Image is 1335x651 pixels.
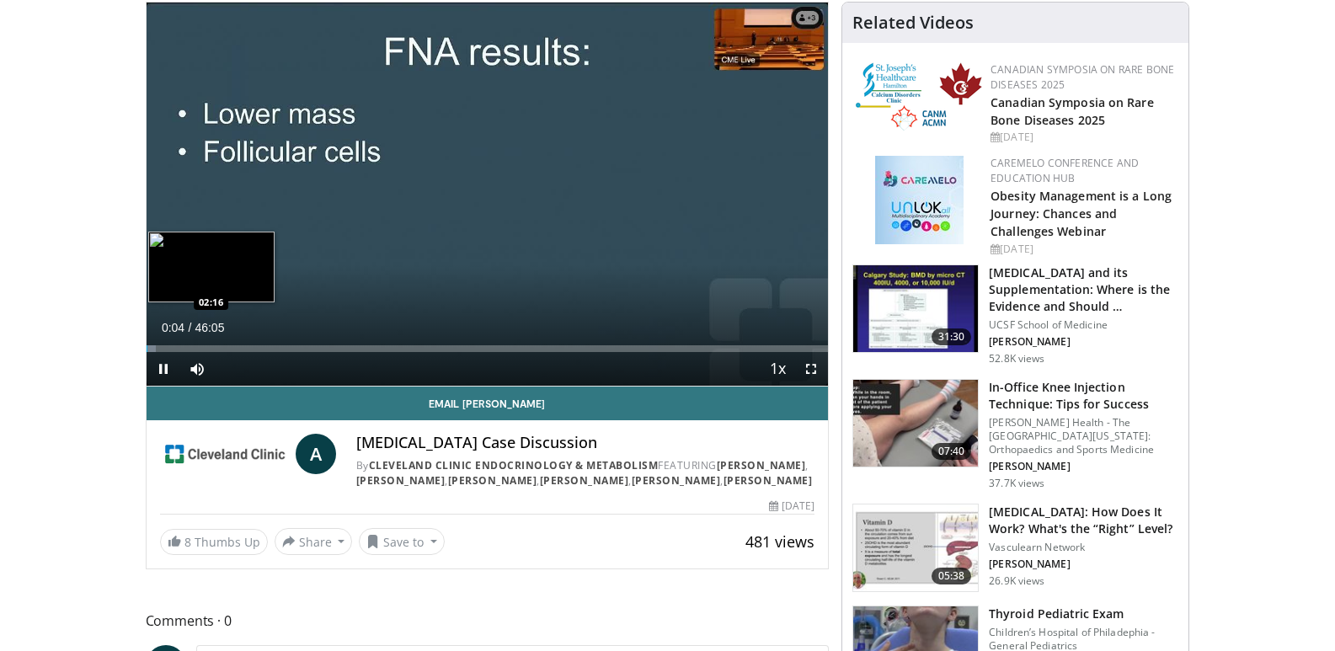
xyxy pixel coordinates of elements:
[875,156,964,244] img: 45df64a9-a6de-482c-8a90-ada250f7980c.png.150x105_q85_autocrop_double_scale_upscale_version-0.2.jpg
[989,558,1178,571] p: [PERSON_NAME]
[356,434,814,452] h4: [MEDICAL_DATA] Case Discussion
[146,610,830,632] span: Comments 0
[989,352,1044,366] p: 52.8K views
[991,242,1175,257] div: [DATE]
[989,504,1178,537] h3: [MEDICAL_DATA]: How Does It Work? What's the “Right” Level?
[275,528,353,555] button: Share
[989,379,1178,413] h3: In-Office Knee Injection Technique: Tips for Success
[989,574,1044,588] p: 26.9K views
[991,156,1139,185] a: CaReMeLO Conference and Education Hub
[853,504,978,592] img: 8daf03b8-df50-44bc-88e2-7c154046af55.150x105_q85_crop-smart_upscale.jpg
[148,232,275,302] img: image.jpeg
[632,473,721,488] a: [PERSON_NAME]
[853,380,978,467] img: 9b54ede4-9724-435c-a780-8950048db540.150x105_q85_crop-smart_upscale.jpg
[932,328,972,345] span: 31:30
[989,335,1178,349] p: [PERSON_NAME]
[989,541,1178,554] p: Vasculearn Network
[991,188,1172,239] a: Obesity Management is a Long Journey: Chances and Challenges Webinar
[184,534,191,550] span: 8
[856,62,982,131] img: 59b7dea3-8883-45d6-a110-d30c6cb0f321.png.150x105_q85_autocrop_double_scale_upscale_version-0.2.png
[991,62,1174,92] a: Canadian Symposia on Rare Bone Diseases 2025
[359,528,445,555] button: Save to
[147,3,829,387] video-js: Video Player
[717,458,806,472] a: [PERSON_NAME]
[296,434,336,474] a: A
[189,321,192,334] span: /
[769,499,814,514] div: [DATE]
[540,473,629,488] a: [PERSON_NAME]
[162,321,184,334] span: 0:04
[180,352,214,386] button: Mute
[991,94,1154,128] a: Canadian Symposia on Rare Bone Diseases 2025
[147,345,829,352] div: Progress Bar
[852,264,1178,366] a: 31:30 [MEDICAL_DATA] and its Supplementation: Where is the Evidence and Should … UCSF School of M...
[852,504,1178,593] a: 05:38 [MEDICAL_DATA]: How Does It Work? What's the “Right” Level? Vasculearn Network [PERSON_NAME...
[989,606,1178,622] h3: Thyroid Pediatric Exam
[989,318,1178,332] p: UCSF School of Medicine
[989,416,1178,456] p: [PERSON_NAME] Health - The [GEOGRAPHIC_DATA][US_STATE]: Orthopaedics and Sports Medicine
[991,130,1175,145] div: [DATE]
[369,458,659,472] a: Cleveland Clinic Endocrinology & Metabolism
[989,477,1044,490] p: 37.7K views
[356,458,814,488] div: By FEATURING , , , , ,
[852,13,974,33] h4: Related Videos
[989,264,1178,315] h3: [MEDICAL_DATA] and its Supplementation: Where is the Evidence and Should …
[989,460,1178,473] p: [PERSON_NAME]
[852,379,1178,490] a: 07:40 In-Office Knee Injection Technique: Tips for Success [PERSON_NAME] Health - The [GEOGRAPHIC...
[745,531,814,552] span: 481 views
[160,529,268,555] a: 8 Thumbs Up
[356,473,446,488] a: [PERSON_NAME]
[448,473,537,488] a: [PERSON_NAME]
[932,568,972,584] span: 05:38
[853,265,978,353] img: 4bb25b40-905e-443e-8e37-83f056f6e86e.150x105_q85_crop-smart_upscale.jpg
[195,321,224,334] span: 46:05
[761,352,794,386] button: Playback Rate
[724,473,813,488] a: [PERSON_NAME]
[794,352,828,386] button: Fullscreen
[932,443,972,460] span: 07:40
[147,387,829,420] a: Email [PERSON_NAME]
[160,434,289,474] img: Cleveland Clinic Endocrinology & Metabolism
[147,352,180,386] button: Pause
